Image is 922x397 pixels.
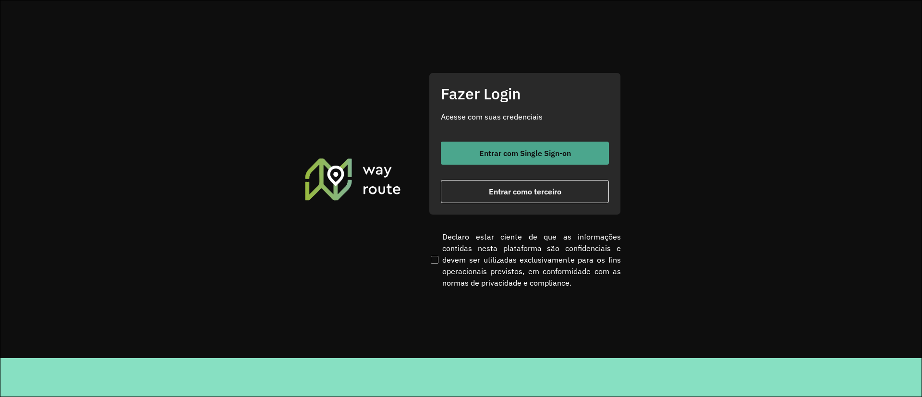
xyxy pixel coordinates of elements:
label: Declaro estar ciente de que as informações contidas nesta plataforma são confidenciais e devem se... [429,231,621,289]
button: button [441,142,609,165]
button: button [441,180,609,203]
span: Entrar como terceiro [489,188,561,195]
h2: Fazer Login [441,84,609,103]
p: Acesse com suas credenciais [441,111,609,122]
span: Entrar com Single Sign-on [479,149,571,157]
img: Roteirizador AmbevTech [303,157,402,201]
